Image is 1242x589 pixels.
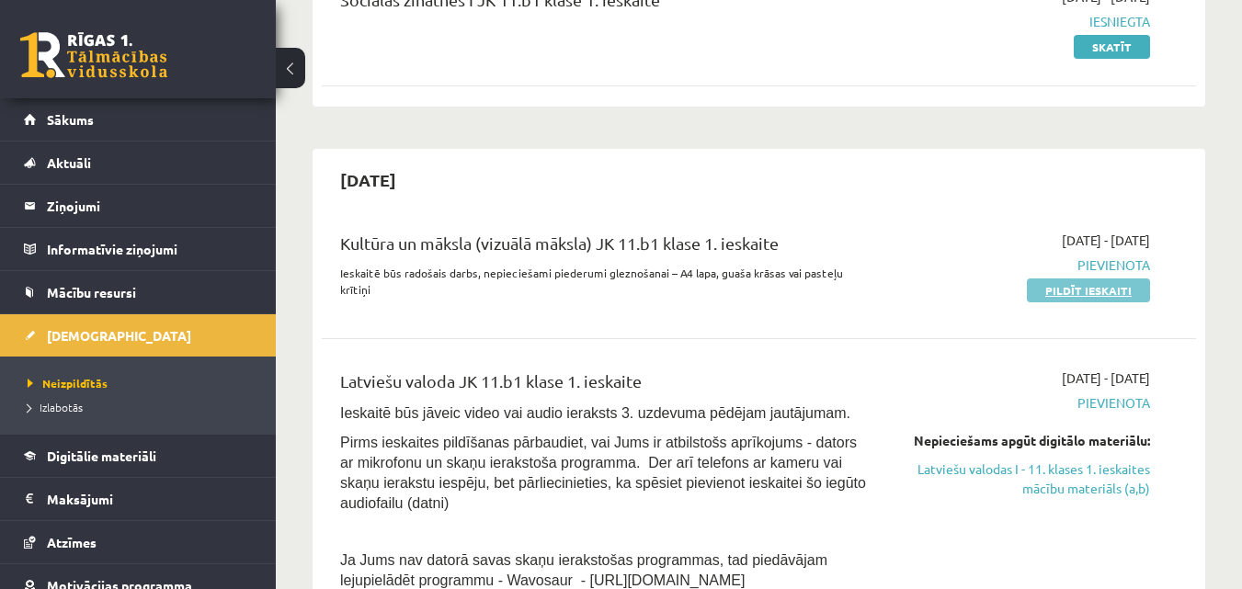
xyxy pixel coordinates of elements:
div: Nepieciešams apgūt digitālo materiālu: [898,431,1150,450]
span: [DATE] - [DATE] [1062,368,1150,388]
span: Digitālie materiāli [47,447,156,464]
span: Aktuāli [47,154,91,171]
a: [DEMOGRAPHIC_DATA] [24,314,253,357]
a: Sākums [24,98,253,141]
span: Izlabotās [28,400,83,414]
a: Informatīvie ziņojumi [24,228,253,270]
legend: Informatīvie ziņojumi [47,228,253,270]
a: Rīgas 1. Tālmācības vidusskola [20,32,167,78]
a: Pildīt ieskaiti [1027,278,1150,302]
span: [DATE] - [DATE] [1062,231,1150,250]
a: Izlabotās [28,399,257,415]
a: Atzīmes [24,521,253,563]
span: Mācību resursi [47,284,136,300]
span: Ja Jums nav datorā savas skaņu ierakstošas programmas, tad piedāvājam lejupielādēt programmu - Wa... [340,552,827,588]
p: Ieskaitē būs radošais darbs, nepieciešami piederumi gleznošanai – A4 lapa, guaša krāsas vai paste... [340,265,871,298]
a: Mācību resursi [24,271,253,313]
a: Neizpildītās [28,375,257,391]
div: Kultūra un māksla (vizuālā māksla) JK 11.b1 klase 1. ieskaite [340,231,871,265]
legend: Maksājumi [47,478,253,520]
a: Aktuāli [24,142,253,184]
span: Atzīmes [47,534,97,550]
span: Pirms ieskaites pildīšanas pārbaudiet, vai Jums ir atbilstošs aprīkojums - dators ar mikrofonu un... [340,435,866,511]
span: Pievienota [898,393,1150,413]
span: Iesniegta [898,12,1150,31]
a: Skatīt [1074,35,1150,59]
h2: [DATE] [322,158,415,201]
a: Digitālie materiāli [24,435,253,477]
legend: Ziņojumi [47,185,253,227]
span: Ieskaitē būs jāveic video vai audio ieraksts 3. uzdevuma pēdējam jautājumam. [340,405,850,421]
div: Latviešu valoda JK 11.b1 klase 1. ieskaite [340,368,871,402]
a: Latviešu valodas I - 11. klases 1. ieskaites mācību materiāls (a,b) [898,459,1150,498]
a: Maksājumi [24,478,253,520]
span: [DEMOGRAPHIC_DATA] [47,327,191,344]
a: Ziņojumi [24,185,253,227]
span: Sākums [47,111,94,128]
span: Neizpildītās [28,376,108,391]
span: Pievienota [898,255,1150,275]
